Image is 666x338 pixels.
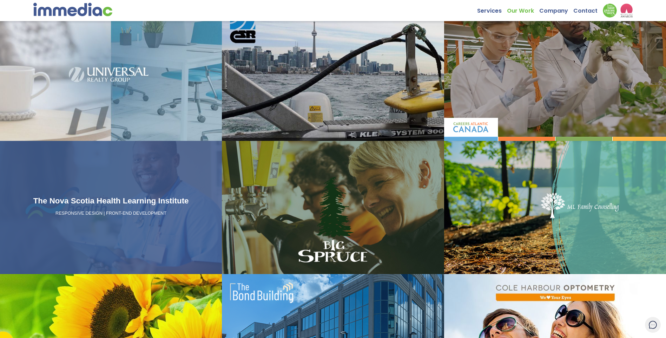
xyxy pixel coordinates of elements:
[477,4,507,14] a: Services
[603,4,617,18] img: Down
[33,3,112,16] img: immediac
[539,4,573,14] a: Company
[573,4,603,14] a: Contact
[3,195,219,207] h3: The Nova Scotia Health Learning Institute
[620,4,633,18] img: logo2_wea_nobg.webp
[507,4,539,14] a: Our Work
[3,210,219,217] p: RESPONSIVE DESIGN | FRONT-END DEVELOPMENT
